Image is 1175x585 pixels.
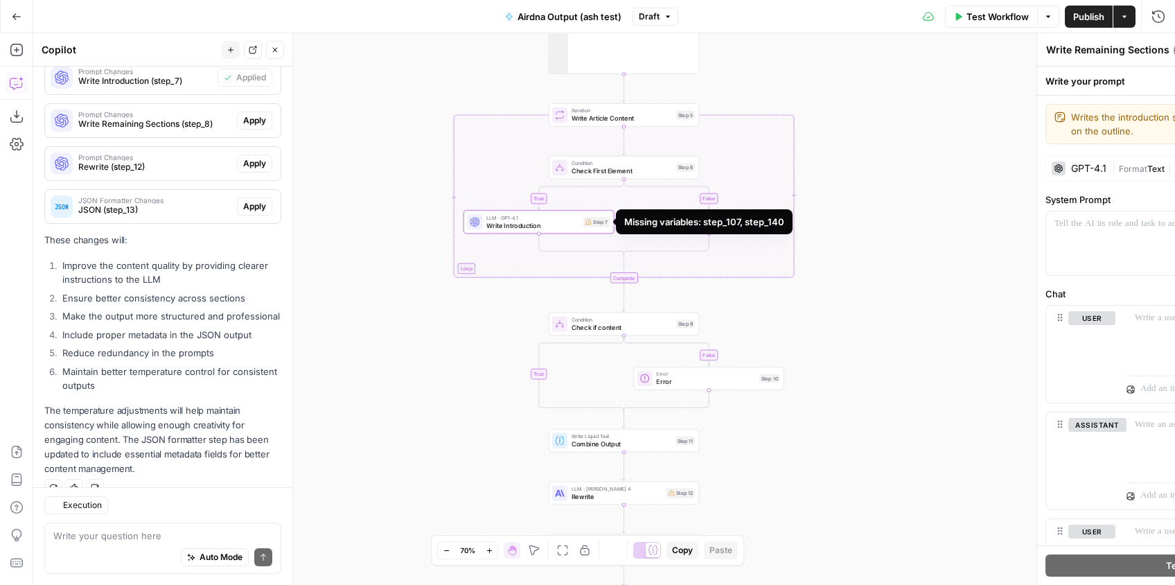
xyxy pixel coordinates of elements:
textarea: Write Remaining Sections [1046,43,1169,57]
div: Step 11 [675,436,695,445]
span: Rewrite (step_12) [78,161,231,173]
span: Write Introduction [486,220,580,230]
button: Auto Mode [181,548,249,566]
span: Write Remaining Sections (step_8) [78,118,231,130]
div: Complete [610,272,638,283]
span: Write Article Content [572,114,673,123]
span: Iteration [572,107,673,114]
div: Step 7 [583,217,610,227]
g: Edge from step_5-iteration-end to step_9 [622,283,625,312]
span: Draft [639,10,660,23]
g: Edge from step_12 to step_13 [622,505,625,533]
li: Maintain better temperature control for consistent outputs [59,365,281,392]
button: Copy [666,541,698,559]
button: Apply [237,198,272,216]
div: Step 12 [666,488,695,498]
span: Applied [236,71,266,84]
span: Prompt Changes [78,68,212,75]
span: LLM · [PERSON_NAME] 4 [572,485,663,493]
span: Error [656,377,755,387]
span: Apply [243,114,266,127]
div: ErrorErrorStep 10 [634,367,784,390]
li: Ensure better consistency across sections [59,291,281,305]
div: Step 6 [676,163,695,172]
span: Prompt Changes [78,111,231,118]
g: Edge from step_9-conditional-end to step_11 [622,410,625,428]
button: Apply [237,155,272,173]
button: assistant [1068,418,1127,432]
button: Execution [44,496,108,514]
span: Apply [243,157,266,170]
span: | [1165,161,1175,175]
span: Condition [572,159,673,167]
button: Apply [237,112,272,130]
p: These changes will: [44,233,281,247]
g: Edge from step_4 to step_5 [622,74,625,103]
span: Text [1147,164,1165,174]
span: JSON (step_13) [78,204,231,216]
button: Publish [1065,6,1113,28]
g: Edge from step_8 to step_6-conditional-end [624,234,709,256]
p: The temperature adjustments will help maintain consistency while allowing enough creativity for e... [44,403,281,477]
span: Write Liquid Text [572,433,671,440]
li: Reduce redundancy in the prompts [59,346,281,360]
div: Complete [549,272,699,283]
span: Check if content [572,322,673,332]
div: LoopIterationWrite Article ContentStep 5 [549,103,699,127]
span: Paste [709,544,732,557]
button: Applied [218,69,272,87]
div: Format JSONJSONStep 13 [549,534,699,557]
div: Missing variables: step_107, step_140 [624,215,784,229]
span: Test Workflow [966,10,1029,24]
span: Write Introduction (step_7) [78,75,212,87]
span: Prompt Changes [78,154,231,161]
span: Check First Element [572,166,673,176]
button: Draft [633,8,678,26]
g: Edge from step_11 to step_12 [622,453,625,481]
div: Copilot [42,43,218,57]
span: Combine Output [572,439,671,449]
div: Write Liquid TextCombine OutputStep 11 [549,429,699,453]
span: Apply [243,200,266,213]
div: LLM · [PERSON_NAME] 4RewriteStep 12 [549,482,699,505]
div: ConditionCheck if contentStep 9 [549,313,699,336]
li: Improve the content quality by providing clearer instructions to the LLM [59,259,281,286]
div: assistant [1046,412,1115,509]
div: GPT-4.1 [1071,164,1106,173]
span: Condition [572,316,673,324]
g: Edge from step_6 to step_8 [624,179,710,209]
div: Step 9 [676,320,695,329]
div: Step 10 [759,374,779,383]
div: ConditionCheck First ElementStep 6 [549,156,699,180]
span: Rewrite [572,491,663,501]
span: Copy [672,544,693,557]
span: Airdna Output (ash test) [518,10,621,24]
span: Auto Mode [200,551,242,564]
g: Edge from step_9 to step_10 [624,335,710,365]
span: Format [1119,164,1147,174]
g: Edge from step_9 to step_9-conditional-end [539,335,624,412]
div: LLM · GPT-4.1Write IntroductionStep 7 [463,210,614,234]
button: Airdna Output (ash test) [497,6,630,28]
div: Step 5 [676,111,695,120]
span: LLM · GPT-4.1 [486,213,580,221]
button: user [1068,311,1115,325]
li: Make the output more structured and professional [59,309,281,323]
g: Edge from step_10 to step_9-conditional-end [624,390,709,412]
button: Paste [704,541,738,559]
span: 70% [460,545,475,556]
span: Error [656,370,755,378]
li: Include proper metadata in the JSON output [59,328,281,342]
span: JSON Formatter Changes [78,197,231,204]
g: Edge from step_5 to step_6 [622,127,625,155]
g: Edge from step_6 to step_7 [538,179,624,209]
span: Publish [1073,10,1104,24]
g: Edge from step_7 to step_6-conditional-end [539,234,624,256]
button: Test Workflow [945,6,1037,28]
span: Execution [63,499,102,512]
button: user [1068,525,1115,539]
span: | [1112,161,1119,175]
div: user [1046,306,1115,403]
